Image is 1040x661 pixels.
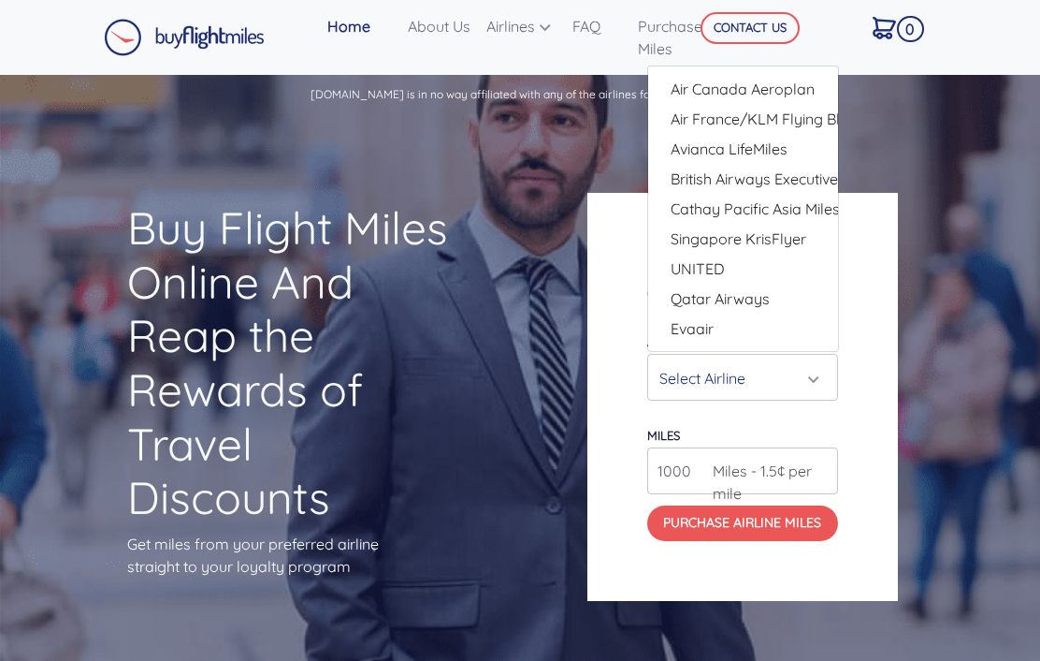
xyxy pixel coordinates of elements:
span: Evaair [671,317,714,340]
span: British Airways Executive Club [671,168,873,190]
span: Air France/KLM Flying Blue [671,108,857,130]
span: Air Canada Aeroplan [671,78,815,100]
span: Miles - 1.5¢ per mile [703,460,839,505]
a: Purchase Miles [630,7,732,67]
button: CONTACT US [701,12,800,44]
div: Select Airline [659,360,816,396]
p: Get miles from your preferred airline straight to your loyalty program [127,533,454,578]
span: Avianca LifeMiles [671,138,787,160]
img: Cart [873,17,896,39]
span: 0 [897,16,924,42]
a: Home [320,7,400,45]
span: UNITED [671,257,725,280]
a: About Us [400,7,479,45]
a: 0 [865,7,922,47]
button: Select Airline [647,354,839,401]
h1: Buy Flight Miles Online And Reap the Rewards of Travel Discounts [127,201,454,525]
span: Cathay Pacific Asia Miles [671,198,840,220]
label: miles [647,428,680,443]
button: Purchase Airline Miles [647,506,839,540]
img: Buy Flight Miles Logo [104,19,265,56]
a: FAQ [565,7,630,45]
a: Airlines [479,7,565,45]
a: Buy Flight Miles Logo [104,14,265,61]
span: Singapore KrisFlyer [671,228,806,250]
span: Qatar Airways [671,287,770,310]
